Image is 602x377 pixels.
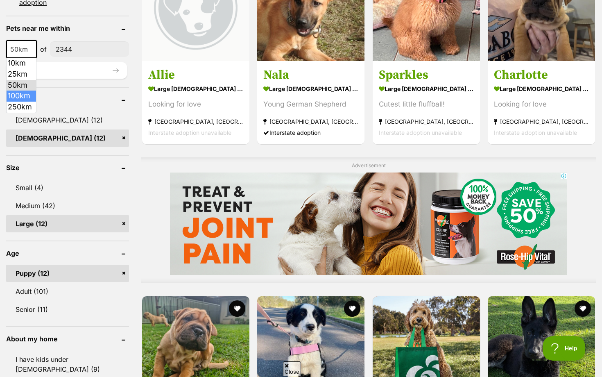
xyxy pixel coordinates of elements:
[7,91,36,102] li: 100km
[6,129,129,147] a: [DEMOGRAPHIC_DATA] (12)
[6,283,129,300] a: Adult (101)
[6,40,37,58] span: 50km
[543,336,586,361] iframe: Help Scout Beacon - Open
[283,361,301,376] span: Close
[7,80,36,91] li: 50km
[229,300,245,317] button: favourite
[494,116,589,127] strong: [GEOGRAPHIC_DATA], [GEOGRAPHIC_DATA]
[148,129,231,136] span: Interstate adoption unavailable
[148,83,243,95] strong: large [DEMOGRAPHIC_DATA] Dog
[379,99,474,110] div: Cutest little fluffball!
[170,173,567,275] iframe: Advertisement
[344,300,361,317] button: favourite
[6,96,129,103] header: Gender
[148,67,243,83] h3: Allie
[6,62,127,79] button: Update
[6,164,129,171] header: Size
[379,129,462,136] span: Interstate adoption unavailable
[7,43,36,55] span: 50km
[263,83,358,95] strong: large [DEMOGRAPHIC_DATA] Dog
[148,99,243,110] div: Looking for love
[148,116,243,127] strong: [GEOGRAPHIC_DATA], [GEOGRAPHIC_DATA]
[7,102,36,113] li: 250km
[6,301,129,318] a: Senior (11)
[494,83,589,95] strong: large [DEMOGRAPHIC_DATA] Dog
[263,67,358,83] h3: Nala
[7,58,36,69] li: 10km
[141,157,596,283] div: Advertisement
[7,69,36,80] li: 25km
[488,61,595,144] a: Charlotte large [DEMOGRAPHIC_DATA] Dog Looking for love [GEOGRAPHIC_DATA], [GEOGRAPHIC_DATA] Inte...
[494,99,589,110] div: Looking for love
[575,300,591,317] button: favourite
[50,41,129,57] input: postcode
[379,83,474,95] strong: large [DEMOGRAPHIC_DATA] Dog
[257,61,364,144] a: Nala large [DEMOGRAPHIC_DATA] Dog Young German Shepherd [GEOGRAPHIC_DATA], [GEOGRAPHIC_DATA] Inte...
[6,111,129,129] a: [DEMOGRAPHIC_DATA] (12)
[6,265,129,282] a: Puppy (12)
[494,67,589,83] h3: Charlotte
[379,116,474,127] strong: [GEOGRAPHIC_DATA], [GEOGRAPHIC_DATA]
[40,44,47,54] span: of
[142,61,249,144] a: Allie large [DEMOGRAPHIC_DATA] Dog Looking for love [GEOGRAPHIC_DATA], [GEOGRAPHIC_DATA] Intersta...
[6,25,129,32] header: Pets near me within
[263,99,358,110] div: Young German Shepherd
[263,116,358,127] strong: [GEOGRAPHIC_DATA], [GEOGRAPHIC_DATA]
[373,61,480,144] a: Sparkles large [DEMOGRAPHIC_DATA] Dog Cutest little fluffball! [GEOGRAPHIC_DATA], [GEOGRAPHIC_DAT...
[6,215,129,232] a: Large (12)
[379,67,474,83] h3: Sparkles
[263,127,358,138] div: Interstate adoption
[6,197,129,214] a: Medium (42)
[494,129,577,136] span: Interstate adoption unavailable
[6,250,129,257] header: Age
[6,179,129,196] a: Small (4)
[6,335,129,343] header: About my home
